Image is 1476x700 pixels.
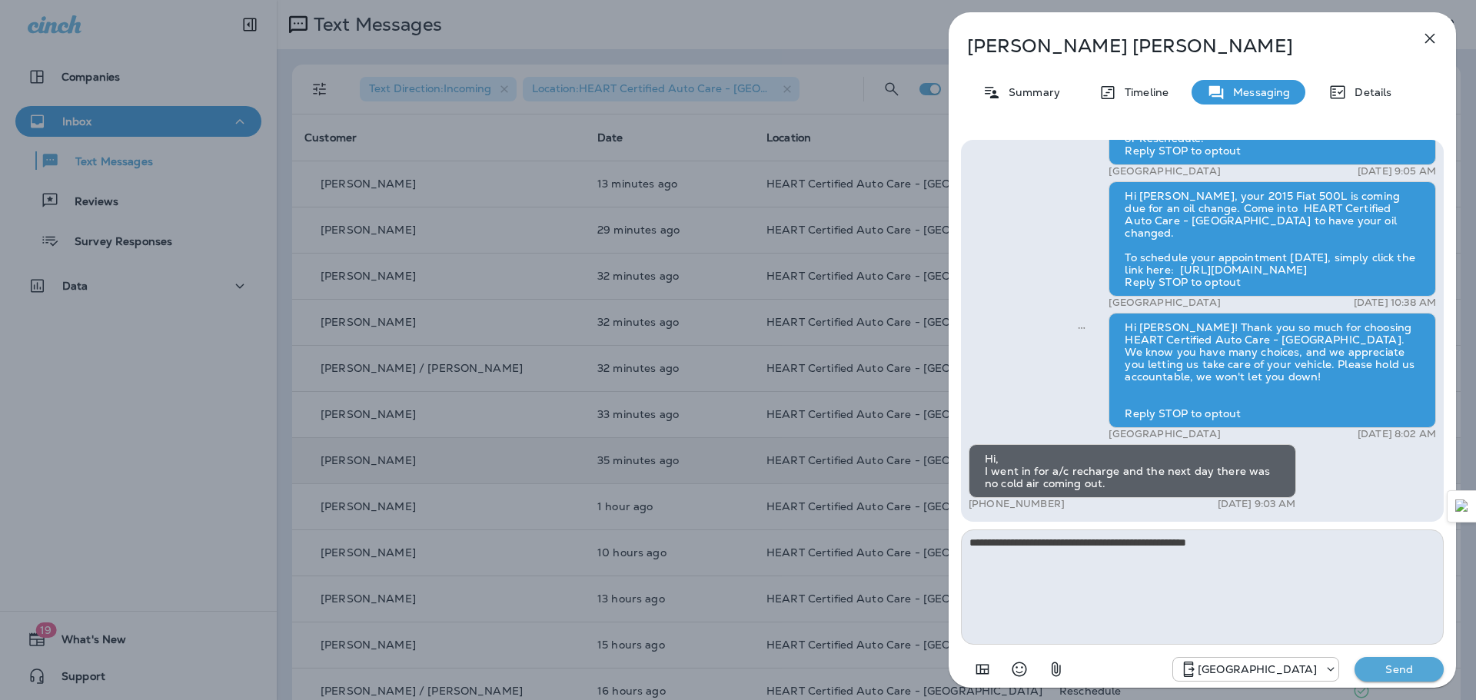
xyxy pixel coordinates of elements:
div: Hi [PERSON_NAME]! Thank you so much for choosing HEART Certified Auto Care - [GEOGRAPHIC_DATA]. W... [1109,313,1436,428]
p: Summary [1001,86,1060,98]
div: Hi, I went in for a/c recharge and the next day there was no cold air coming out. [969,444,1296,498]
p: Timeline [1117,86,1168,98]
p: [PERSON_NAME] [PERSON_NAME] [967,35,1387,57]
button: Add in a premade template [967,654,998,685]
p: [GEOGRAPHIC_DATA] [1109,297,1220,309]
p: [GEOGRAPHIC_DATA] [1109,428,1220,440]
p: [GEOGRAPHIC_DATA] [1198,663,1317,675]
img: Detect Auto [1455,499,1469,513]
p: [DATE] 9:03 AM [1218,498,1296,510]
p: Details [1347,86,1391,98]
span: Sent [1078,320,1085,333]
button: Select an emoji [1004,654,1035,685]
p: Messaging [1225,86,1290,98]
p: [DATE] 9:05 AM [1358,165,1436,177]
div: Hi [PERSON_NAME], your 2015 Fiat 500L is coming due for an oil change. Come into HEART Certified ... [1109,181,1436,297]
p: Send [1367,662,1431,676]
div: +1 (847) 262-3704 [1173,660,1338,678]
p: [DATE] 8:02 AM [1358,428,1436,440]
p: [DATE] 10:38 AM [1354,297,1436,309]
button: Send [1355,657,1444,682]
p: [GEOGRAPHIC_DATA] [1109,165,1220,177]
p: [PHONE_NUMBER] [969,498,1065,510]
